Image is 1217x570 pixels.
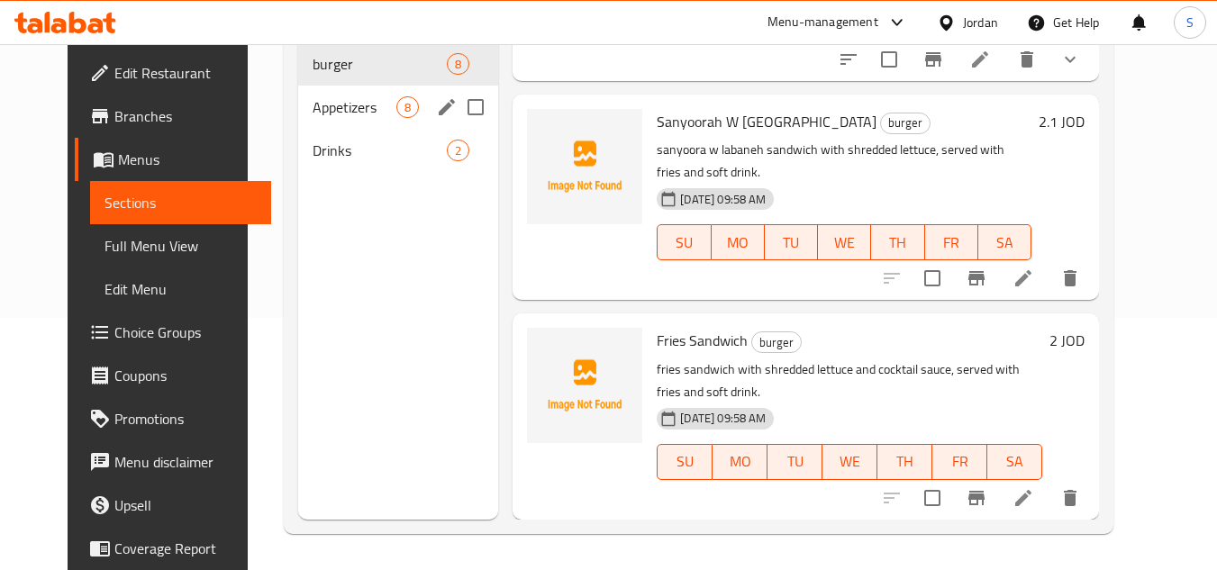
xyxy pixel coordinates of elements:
a: Full Menu View [90,224,271,267]
span: WE [830,448,870,475]
div: Appetizers8edit [298,86,498,129]
div: burger8 [298,42,498,86]
span: [DATE] 09:58 AM [673,410,773,427]
span: SU [665,230,704,256]
button: delete [1005,38,1049,81]
a: Edit Menu [90,267,271,311]
button: show more [1049,38,1092,81]
button: delete [1049,257,1092,300]
a: Menu disclaimer [75,440,271,484]
span: Menu disclaimer [114,451,257,473]
span: Coupons [114,365,257,386]
a: Edit menu item [969,49,991,70]
span: TU [775,448,815,475]
div: items [447,53,469,75]
span: 8 [448,56,468,73]
span: MO [720,448,760,475]
span: 8 [397,99,418,116]
h6: 2 JOD [1049,328,1085,353]
button: FR [925,224,978,260]
a: Choice Groups [75,311,271,354]
a: Coverage Report [75,527,271,570]
svg: Show Choices [1059,49,1081,70]
a: Edit menu item [1013,267,1034,289]
a: Branches [75,95,271,138]
button: delete [1049,476,1092,520]
a: Edit Restaurant [75,51,271,95]
span: Choice Groups [114,321,257,343]
span: TH [885,448,925,475]
span: SA [994,448,1035,475]
span: burger [881,113,930,133]
button: FR [932,444,987,480]
button: SU [657,444,713,480]
button: MO [712,224,765,260]
span: TU [772,230,811,256]
button: MO [713,444,767,480]
button: edit [433,94,460,121]
span: burger [313,53,447,75]
div: Menu-management [767,12,878,33]
span: [DATE] 09:58 AM [673,191,773,208]
button: SA [978,224,1031,260]
button: Branch-specific-item [955,476,998,520]
a: Promotions [75,397,271,440]
div: Jordan [963,13,998,32]
span: Promotions [114,408,257,430]
a: Upsell [75,484,271,527]
span: Upsell [114,494,257,516]
span: S [1186,13,1194,32]
span: Branches [114,105,257,127]
a: Menus [75,138,271,181]
span: Select to update [870,41,908,78]
img: Sanyoorah W Labaneh [527,109,642,224]
span: Menus [118,149,257,170]
span: SU [665,448,705,475]
button: WE [822,444,877,480]
button: TU [765,224,818,260]
span: Coverage Report [114,538,257,559]
span: Select to update [913,479,951,517]
span: Fries Sandwich [657,327,748,354]
div: burger [751,331,802,353]
button: TH [871,224,924,260]
button: SU [657,224,711,260]
a: Coupons [75,354,271,397]
button: SA [987,444,1042,480]
span: 2 [448,142,468,159]
img: Fries Sandwich [527,328,642,443]
span: FR [932,230,971,256]
p: fries sandwich with shredded lettuce and cocktail sauce, served with fries and soft drink. [657,358,1042,403]
span: Sections [104,192,257,213]
button: sort-choices [827,38,870,81]
span: SA [985,230,1024,256]
span: Edit Menu [104,278,257,300]
span: TH [878,230,917,256]
span: Full Menu View [104,235,257,257]
div: items [447,140,469,161]
a: Sections [90,181,271,224]
span: MO [719,230,758,256]
span: Sanyoorah W [GEOGRAPHIC_DATA] [657,108,876,135]
span: burger [752,332,801,353]
a: Edit menu item [1013,487,1034,509]
span: FR [940,448,980,475]
button: Branch-specific-item [955,257,998,300]
div: Drinks2 [298,129,498,172]
button: TH [877,444,932,480]
button: WE [818,224,871,260]
span: Edit Restaurant [114,62,257,84]
span: Appetizers [313,96,396,118]
p: sanyoora w labaneh sandwich with shredded lettuce, served with fries and soft drink. [657,139,1031,184]
div: burger [880,113,931,134]
span: Drinks [313,140,447,161]
nav: Menu sections [298,35,498,179]
button: Branch-specific-item [912,38,955,81]
span: Select to update [913,259,951,297]
button: TU [767,444,822,480]
h6: 2.1 JOD [1039,109,1085,134]
span: WE [825,230,864,256]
